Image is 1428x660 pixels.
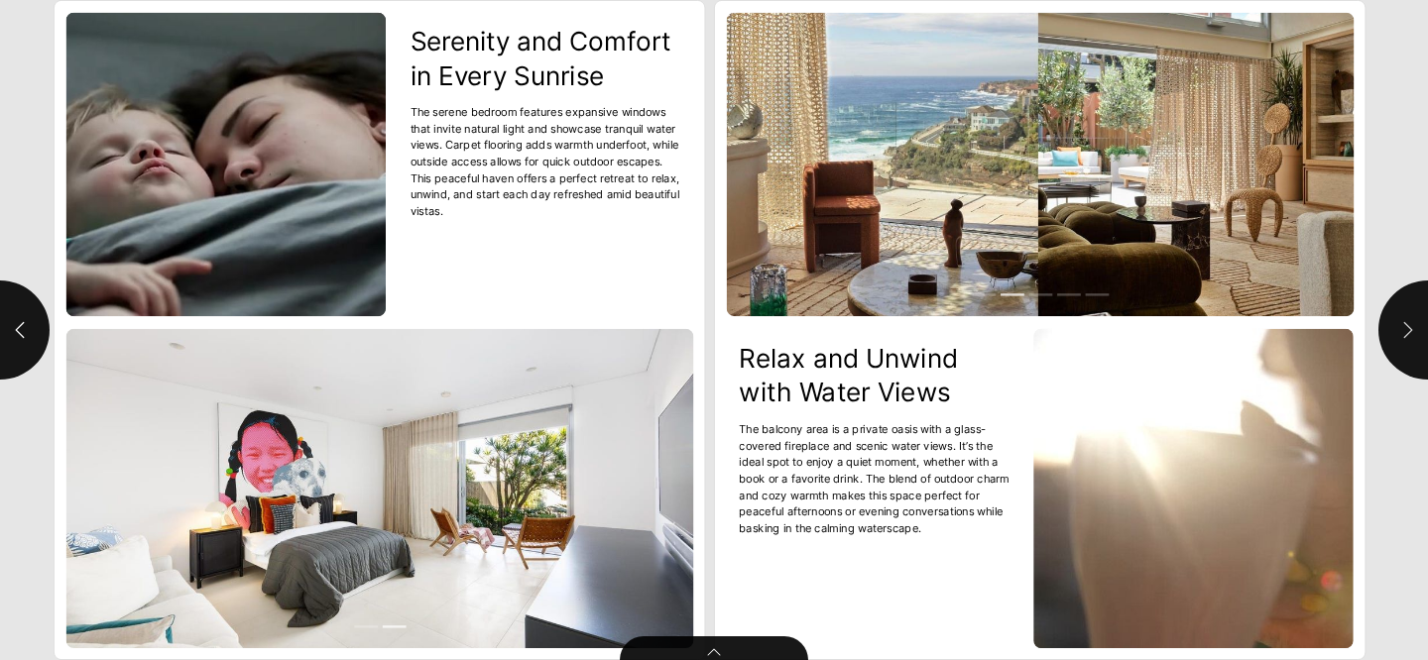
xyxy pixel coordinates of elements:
[727,13,1355,316] div: Slideshow
[739,420,1009,535] span: The balcony area is a private oasis with a glass-covered fireplace and scenic water views. It’s t...
[411,104,680,219] span: The serene bedroom features expansive windows that invite natural light and showcase tranquil wat...
[739,341,1009,408] h2: Relax and Unwind with Water Views
[411,25,680,103] h2: Serenity and Comfort in Every Sunrise
[66,329,694,648] div: Slideshow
